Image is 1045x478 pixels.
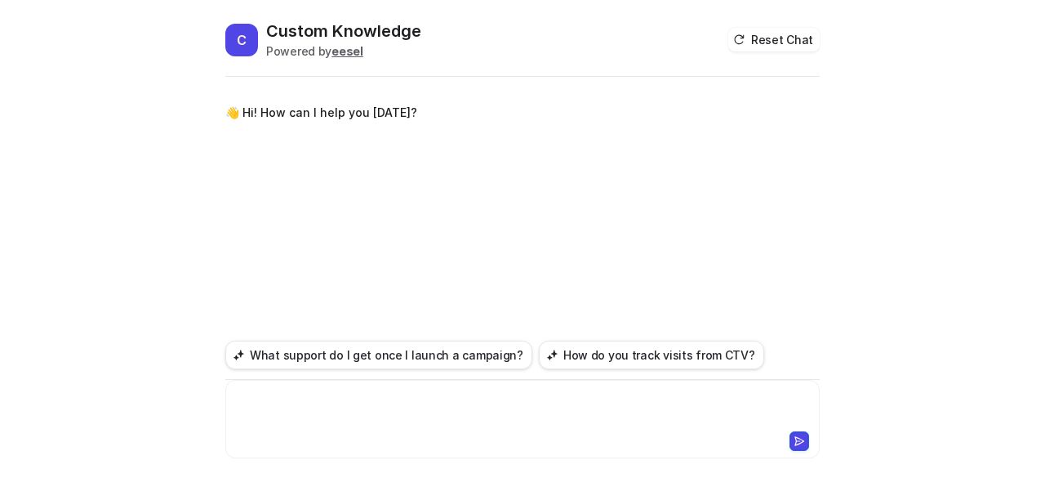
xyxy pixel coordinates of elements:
button: Reset Chat [728,28,820,51]
div: Powered by [266,42,421,60]
b: eesel [331,44,363,58]
button: How do you track visits from CTV? [539,341,764,369]
span: C [225,24,258,56]
button: What support do I get once I launch a campaign? [225,341,532,369]
h2: Custom Knowledge [266,20,421,42]
p: 👋 Hi! How can I help you [DATE]? [225,103,417,123]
